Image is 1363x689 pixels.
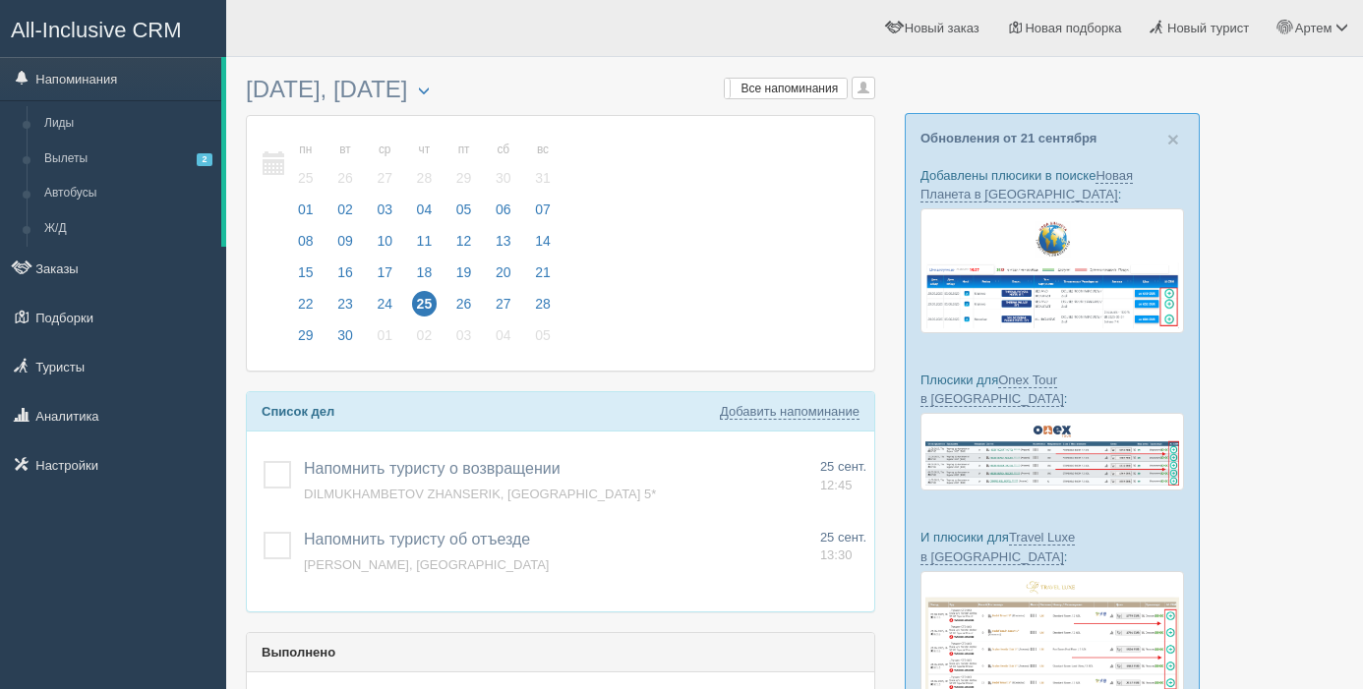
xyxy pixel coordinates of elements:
span: 06 [491,197,516,222]
span: Новый заказ [905,21,979,35]
small: сб [491,142,516,158]
h3: [DATE], [DATE] [246,77,875,105]
span: 26 [332,165,358,191]
a: 02 [406,324,444,356]
span: 13 [491,228,516,254]
a: 03 [445,324,483,356]
a: 04 [406,199,444,230]
span: Новая подборка [1025,21,1121,35]
a: Вылеты2 [35,142,221,177]
a: 24 [366,293,403,324]
a: Напомнить туристу о возвращении [304,460,561,477]
a: Лиды [35,106,221,142]
a: 03 [366,199,403,230]
a: Добавить напоминание [720,404,859,420]
span: 15 [293,259,319,285]
img: onex-tour-proposal-crm-for-travel-agency.png [920,413,1184,490]
span: 30 [332,322,358,348]
a: Ж/Д [35,211,221,247]
a: 05 [524,324,557,356]
a: 07 [524,199,557,230]
span: Новый турист [1167,21,1249,35]
span: 24 [372,291,397,316]
a: 30 [326,324,364,356]
a: 16 [326,261,364,293]
span: [PERSON_NAME], [GEOGRAPHIC_DATA] [304,557,549,572]
a: 21 [524,261,557,293]
a: 15 [287,261,325,293]
small: вт [332,142,358,158]
a: All-Inclusive CRM [1,1,225,55]
span: 27 [491,291,516,316]
span: 12:45 [820,478,853,492]
span: 31 [530,165,556,191]
a: вт 26 [326,131,364,199]
a: 13 [485,230,522,261]
a: 20 [485,261,522,293]
small: пт [451,142,477,158]
a: 02 [326,199,364,230]
a: Travel Luxe в [GEOGRAPHIC_DATA] [920,530,1075,564]
a: 18 [406,261,444,293]
span: 03 [451,322,477,348]
span: 23 [332,291,358,316]
span: Артем [1295,21,1333,35]
a: 26 [445,293,483,324]
span: 29 [451,165,477,191]
a: 01 [366,324,403,356]
a: пт 29 [445,131,483,199]
span: Все напоминания [741,82,839,95]
span: 08 [293,228,319,254]
span: 2 [197,153,212,166]
span: All-Inclusive CRM [11,18,182,42]
a: 11 [406,230,444,261]
span: 02 [332,197,358,222]
span: 25 [293,165,319,191]
a: 12 [445,230,483,261]
a: 10 [366,230,403,261]
span: 11 [412,228,438,254]
span: 27 [372,165,397,191]
span: 25 сент. [820,459,866,474]
span: 02 [412,322,438,348]
a: Автобусы [35,176,221,211]
span: 28 [530,291,556,316]
a: вс 31 [524,131,557,199]
span: 16 [332,259,358,285]
span: 25 сент. [820,530,866,545]
small: ср [372,142,397,158]
a: DILMUKHAMBETOV ZHANSERIK, [GEOGRAPHIC_DATA] 5* [304,487,656,501]
a: 05 [445,199,483,230]
a: 06 [485,199,522,230]
span: 28 [412,165,438,191]
span: 01 [293,197,319,222]
span: 05 [530,322,556,348]
a: 19 [445,261,483,293]
span: 04 [491,322,516,348]
span: 14 [530,228,556,254]
p: И плюсики для : [920,528,1184,565]
b: Выполнено [262,645,335,660]
a: 25 сент. 12:45 [820,458,866,494]
span: 19 [451,259,477,285]
p: Плюсики для : [920,371,1184,408]
span: × [1167,128,1179,150]
a: пн 25 [287,131,325,199]
a: 27 [485,293,522,324]
a: 22 [287,293,325,324]
span: 10 [372,228,397,254]
small: вс [530,142,556,158]
a: Напомнить туристу об отъезде [304,531,530,547]
a: ср 27 [366,131,403,199]
a: 14 [524,230,557,261]
small: пн [293,142,319,158]
img: new-planet-%D0%BF%D1%96%D0%B4%D0%B1%D1%96%D1%80%D0%BA%D0%B0-%D1%81%D1%80%D0%BC-%D0%B4%D0%BB%D1%8F... [920,208,1184,332]
a: 29 [287,324,325,356]
span: 03 [372,197,397,222]
span: 22 [293,291,319,316]
b: Список дел [262,404,334,419]
span: 18 [412,259,438,285]
a: 28 [524,293,557,324]
span: 13:30 [820,547,853,562]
